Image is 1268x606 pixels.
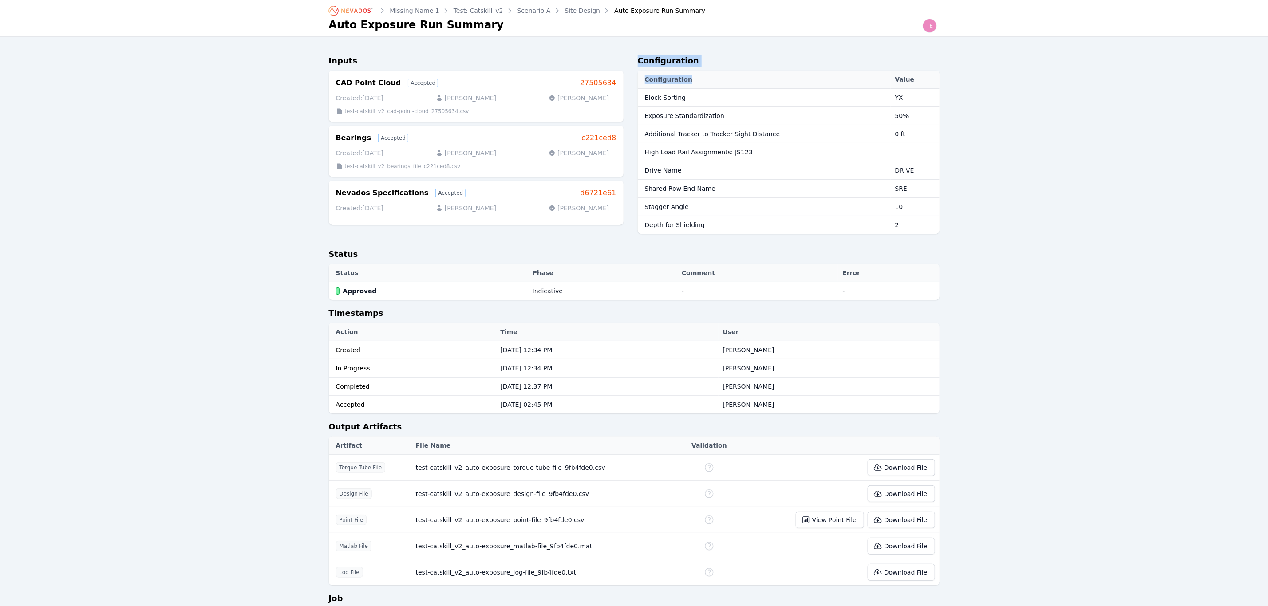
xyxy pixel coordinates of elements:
span: 10 [895,203,903,210]
nav: Breadcrumb [329,4,706,18]
a: 27505634 [580,78,616,88]
td: [PERSON_NAME] [719,359,940,378]
div: No Schema [704,541,715,551]
img: Ted Elliott [923,19,937,33]
span: 0 ft [895,130,906,138]
span: Point File [336,515,367,525]
h3: Nevados Specifications [336,188,429,198]
th: Value [891,71,940,89]
td: [PERSON_NAME] [719,396,940,414]
span: Depth for Shielding [645,221,705,228]
div: Created [336,346,492,354]
span: test-catskill_v2_auto-exposure_point-file_9fb4fde0.csv [416,516,585,523]
div: Auto Exposure Run Summary [602,6,705,15]
p: [PERSON_NAME] [436,149,496,157]
h1: Auto Exposure Run Summary [329,18,504,32]
td: [DATE] 12:34 PM [496,359,719,378]
p: Created: [DATE] [336,149,383,157]
p: [PERSON_NAME] [549,94,609,102]
span: test-catskill_v2_auto-exposure_torque-tube-file_9fb4fde0.csv [416,464,605,471]
h2: Inputs [329,55,624,71]
span: Shared Row End Name [645,185,716,192]
a: Site Design [565,6,600,15]
button: Download File [868,538,935,555]
span: 50% [895,112,909,119]
p: [PERSON_NAME] [436,204,496,212]
th: Time [496,323,719,341]
span: test-catskill_v2_auto-exposure_log-file_9fb4fde0.txt [416,569,577,576]
td: [DATE] 02:45 PM [496,396,719,414]
p: [PERSON_NAME] [436,94,496,102]
h2: Status [329,248,940,264]
h3: Bearings [336,133,371,143]
div: In Progress [336,364,492,373]
span: DRIVE [895,167,914,174]
a: d6721e61 [580,188,616,198]
span: Log File [336,567,363,578]
a: c221ced8 [581,133,616,143]
button: View Point File [796,512,864,528]
th: Configuration [638,71,891,89]
span: Additional Tracker to Tracker Sight Distance [645,130,780,138]
div: Indicative [533,287,563,295]
span: Torque Tube File [336,462,386,473]
div: Completed [336,382,492,391]
button: Download File [868,512,935,528]
th: Status [329,264,528,282]
h3: CAD Point Cloud [336,78,401,88]
span: test-catskill_v2_auto-exposure_design-file_9fb4fde0.csv [416,490,589,497]
p: [PERSON_NAME] [549,149,609,157]
span: SRE [895,185,907,192]
th: Artifact [329,437,411,455]
button: Download File [868,564,935,581]
td: - [677,282,838,300]
div: Accepted [378,134,408,142]
p: [PERSON_NAME] [549,204,609,212]
th: Comment [677,264,838,282]
span: Stagger Angle [645,203,689,210]
p: test-catskill_v2_cad-point-cloud_27505634.csv [345,108,469,115]
th: Validation [679,437,739,455]
span: YX [895,94,903,101]
span: Matlab File [336,541,372,551]
div: No Schema [704,488,715,499]
p: Created: [DATE] [336,94,383,102]
button: Download File [868,459,935,476]
td: [PERSON_NAME] [719,341,940,359]
th: Phase [528,264,677,282]
th: Action [329,323,496,341]
span: test-catskill_v2_auto-exposure_matlab-file_9fb4fde0.mat [416,543,593,550]
div: Accepted [408,79,438,87]
h2: Output Artifacts [329,421,940,437]
span: Drive Name [645,167,682,174]
span: Design File [336,488,372,499]
a: Scenario A [517,6,551,15]
button: Download File [868,485,935,502]
div: No Schema [704,515,715,525]
span: Block Sorting [645,94,686,101]
th: Error [838,264,939,282]
div: No Schema [704,462,715,473]
h2: Timestamps [329,307,940,323]
th: User [719,323,940,341]
div: Accepted [435,189,466,197]
th: File Name [411,437,679,455]
div: Accepted [336,400,492,409]
td: - [838,282,939,300]
a: Test: Catskill_v2 [454,6,503,15]
span: High Load Rail Assignments: JS123 [645,149,753,156]
h2: Configuration [638,55,940,71]
a: Missing Name 1 [390,6,439,15]
span: Approved [343,287,377,295]
span: 2 [895,221,899,228]
div: No Schema [704,567,715,578]
td: [DATE] 12:34 PM [496,341,719,359]
p: test-catskill_v2_bearings_file_c221ced8.csv [345,163,461,170]
td: [DATE] 12:37 PM [496,378,719,396]
span: Exposure Standardization [645,112,725,119]
p: Created: [DATE] [336,204,383,212]
td: [PERSON_NAME] [719,378,940,396]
